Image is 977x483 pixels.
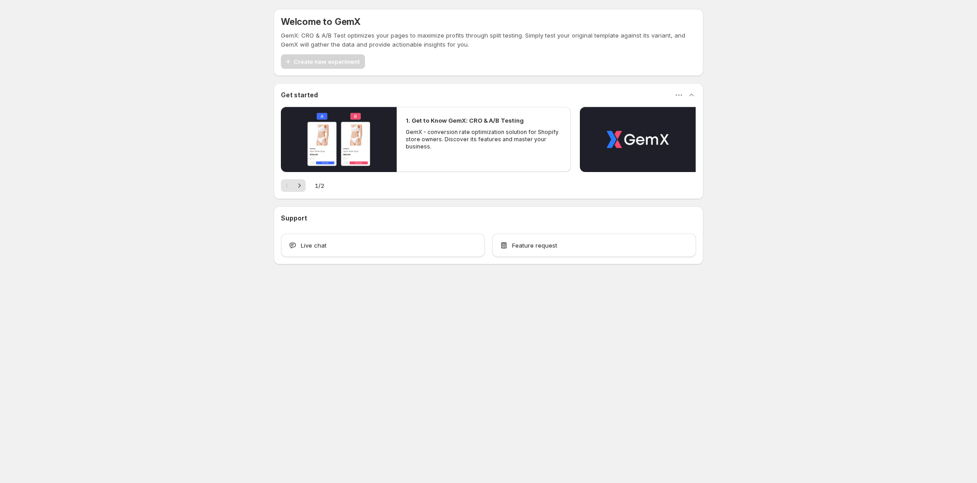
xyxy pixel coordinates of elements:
button: Play video [281,107,397,172]
nav: Pagination [281,179,306,192]
h2: 1. Get to Know GemX: CRO & A/B Testing [406,116,524,125]
h3: Get started [281,91,318,100]
button: Next [293,179,306,192]
h5: Welcome to GemX [281,16,360,27]
span: 1 / 2 [315,181,324,190]
p: GemX: CRO & A/B Test optimizes your pages to maximize profits through split testing. Simply test ... [281,31,696,49]
h3: Support [281,214,307,223]
span: Live chat [301,241,327,250]
button: Play video [580,107,696,172]
p: GemX - conversion rate optimization solution for Shopify store owners. Discover its features and ... [406,129,561,150]
span: Feature request [512,241,557,250]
